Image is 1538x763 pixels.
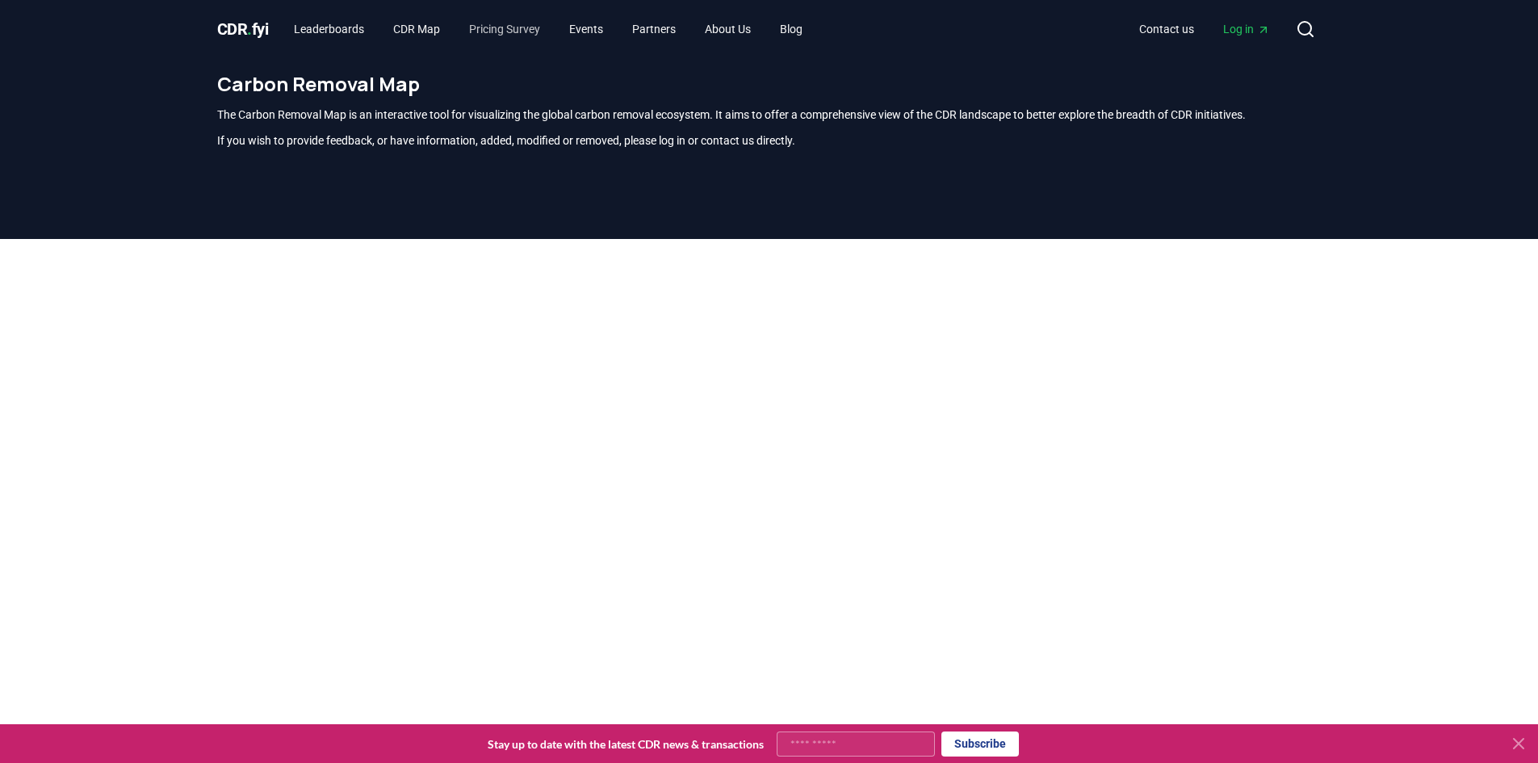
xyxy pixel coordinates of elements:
nav: Main [1126,15,1283,44]
h1: Carbon Removal Map [217,71,1322,97]
p: If you wish to provide feedback, or have information, added, modified or removed, please log in o... [217,132,1322,149]
a: Pricing Survey [456,15,553,44]
a: Events [556,15,616,44]
a: Contact us [1126,15,1207,44]
span: Log in [1223,21,1270,37]
a: Blog [767,15,815,44]
a: CDR Map [380,15,453,44]
a: Log in [1210,15,1283,44]
span: CDR fyi [217,19,269,39]
nav: Main [281,15,815,44]
span: . [247,19,252,39]
a: Leaderboards [281,15,377,44]
p: The Carbon Removal Map is an interactive tool for visualizing the global carbon removal ecosystem... [217,107,1322,123]
a: CDR.fyi [217,18,269,40]
a: About Us [692,15,764,44]
a: Partners [619,15,689,44]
